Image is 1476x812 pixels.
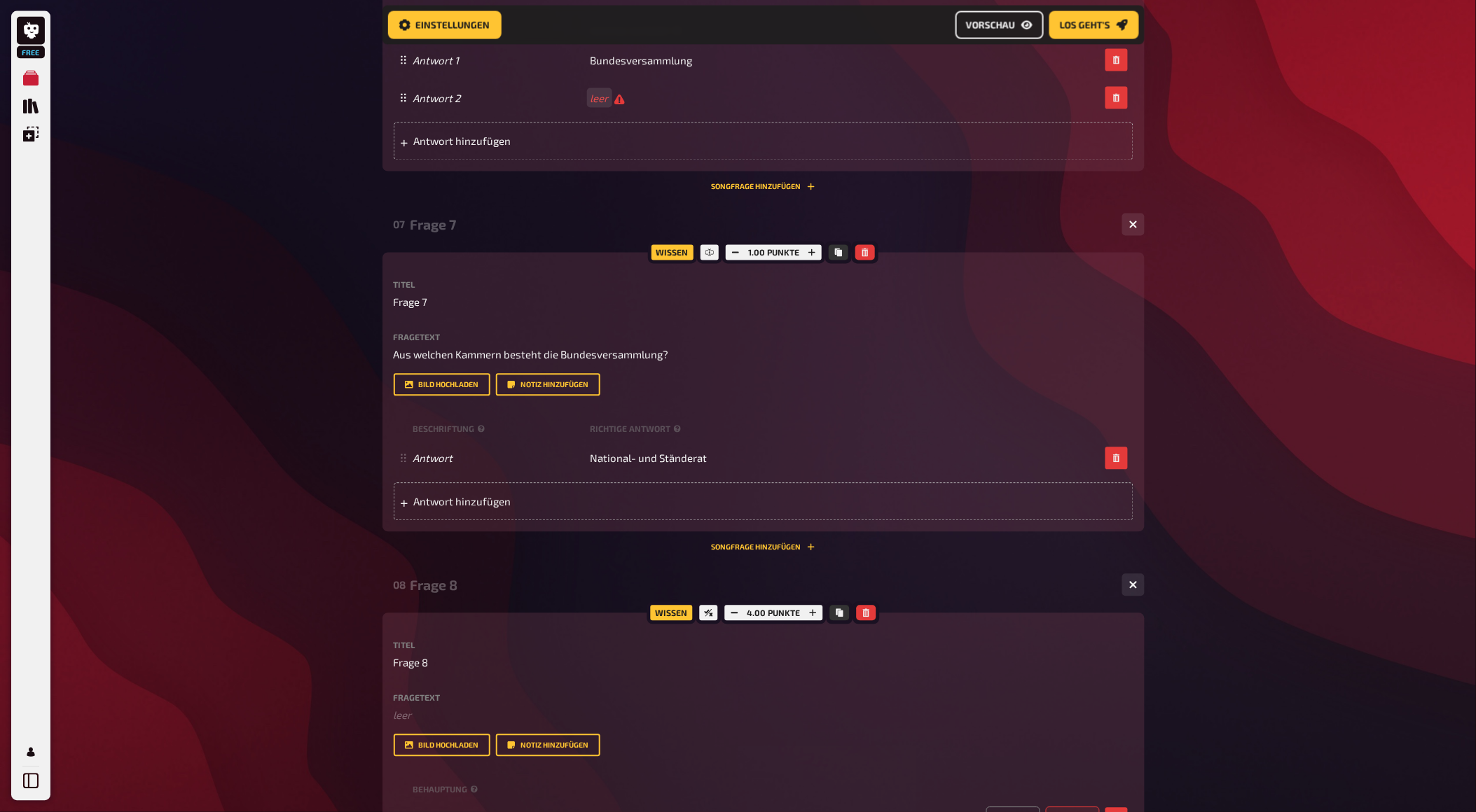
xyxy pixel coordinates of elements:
span: Aus welchen Kammern besteht die Bundesversammlung? [394,349,669,361]
div: Frage 7 [411,217,1111,233]
a: Einstellungen [388,11,502,39]
button: Bild hochladen [394,374,490,396]
span: Einstellungen [416,20,490,30]
button: Kopieren [830,605,850,621]
span: Antwort hinzufügen [414,496,632,508]
button: Notiz hinzufügen [496,734,600,757]
div: Wissen [647,602,696,624]
span: Frage 8 [394,655,429,671]
span: Vorschau [967,20,1016,30]
a: Einblendungen [17,120,45,148]
button: Songfrage hinzufügen [712,543,815,552]
div: Wissen [648,241,697,264]
a: Los geht's [1049,11,1139,39]
a: Mein Konto [17,738,45,766]
span: Frage 7 [394,295,428,311]
button: Notiz hinzufügen [496,374,600,396]
a: Meine Quizze [17,64,45,92]
span: Los geht's [1061,20,1111,30]
button: Songfrage hinzufügen [712,183,815,191]
label: Fragetext [394,694,1133,702]
small: Behauptung [413,784,481,796]
button: Bild hochladen [394,734,490,757]
span: Free [18,48,43,57]
a: Quiz Sammlung [17,92,45,120]
div: 4.00 Punkte [722,602,827,624]
a: Vorschau [956,11,1044,39]
i: Antwort 1 [413,54,460,66]
div: Frage 8 [411,577,1111,594]
i: leer [591,92,609,104]
span: Antwort hinzufügen [414,135,632,148]
span: National- und Ständerat [591,452,708,465]
label: Titel [394,641,1133,650]
small: Richtige Antwort [591,423,684,435]
i: Antwort [413,452,453,465]
small: Beschriftung [413,423,585,435]
label: Fragetext [394,333,1133,342]
div: 08 [394,579,405,591]
div: 07 [394,218,405,231]
button: Kopieren [829,245,848,260]
div: 1.00 Punkte [722,241,825,264]
label: Titel [394,281,1133,289]
span: Bundesversammlung [591,54,693,66]
i: Antwort 2 [413,92,461,104]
